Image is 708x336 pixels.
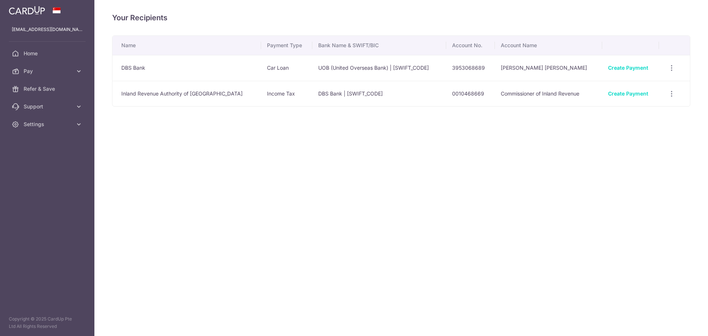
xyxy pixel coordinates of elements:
span: Support [24,103,72,110]
th: Account No. [446,36,495,55]
span: Refer & Save [24,85,72,93]
span: Home [24,50,72,57]
td: DBS Bank | [SWIFT_CODE] [312,81,446,107]
img: CardUp [9,6,45,15]
p: [EMAIL_ADDRESS][DOMAIN_NAME] [12,26,83,33]
td: [PERSON_NAME] [PERSON_NAME] [495,55,602,81]
iframe: Opens a widget where you can find more information [661,314,701,332]
th: Payment Type [261,36,312,55]
a: Create Payment [608,65,648,71]
td: Inland Revenue Authority of [GEOGRAPHIC_DATA] [112,81,261,107]
th: Account Name [495,36,602,55]
td: 3953068689 [446,55,495,81]
a: Create Payment [608,90,648,97]
td: Income Tax [261,81,312,107]
span: Settings [24,121,72,128]
td: DBS Bank [112,55,261,81]
td: UOB (United Overseas Bank) | [SWIFT_CODE] [312,55,446,81]
span: Pay [24,67,72,75]
td: Commissioner of Inland Revenue [495,81,602,107]
th: Bank Name & SWIFT/BIC [312,36,446,55]
td: Car Loan [261,55,312,81]
th: Name [112,36,261,55]
td: 0010468669 [446,81,495,107]
h4: Your Recipients [112,12,690,24]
